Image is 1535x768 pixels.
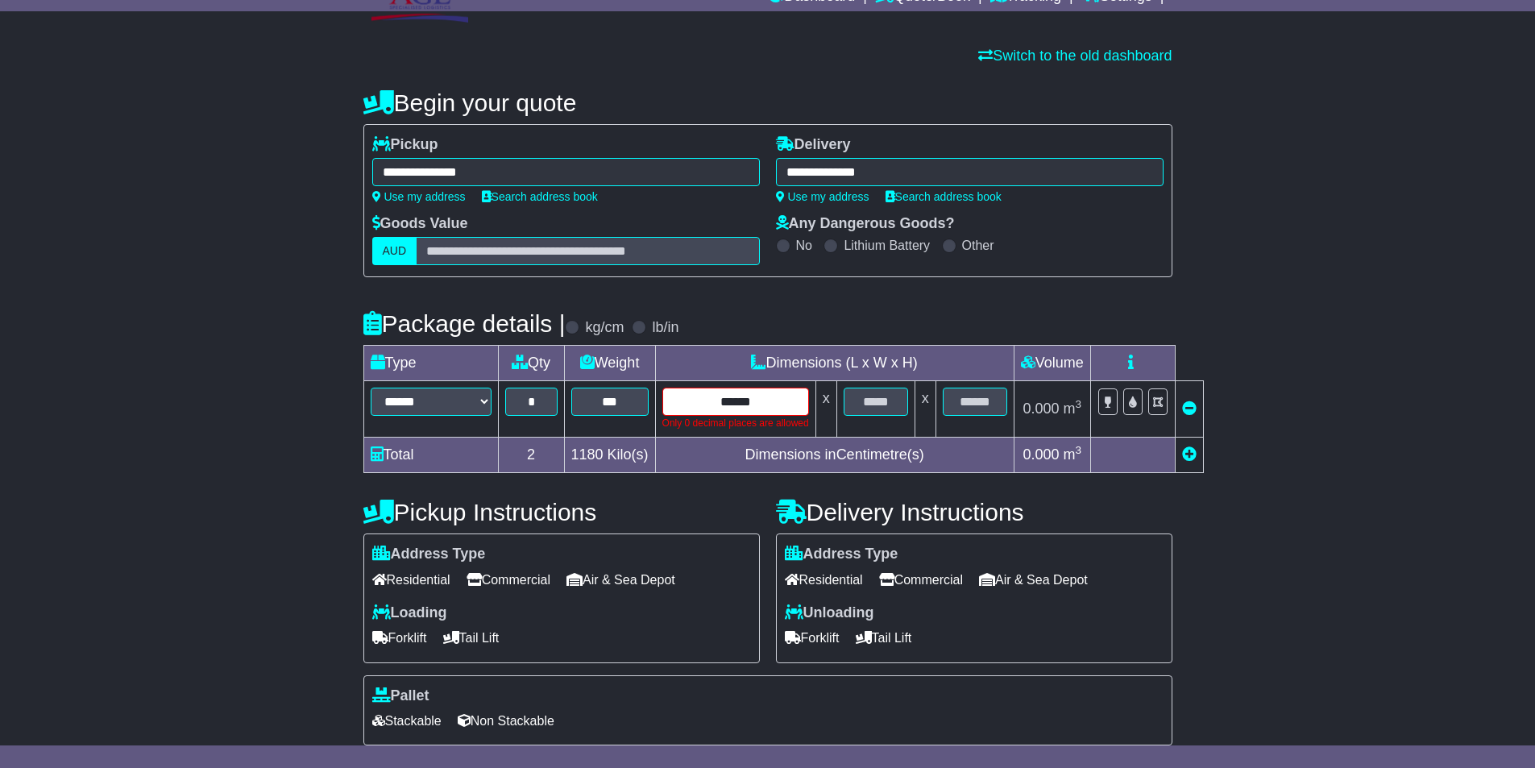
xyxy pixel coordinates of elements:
[662,416,809,430] div: Only 0 decimal places are allowed
[363,438,498,473] td: Total
[372,604,447,622] label: Loading
[785,625,840,650] span: Forklift
[363,346,498,381] td: Type
[566,567,675,592] span: Air & Sea Depot
[785,567,863,592] span: Residential
[498,438,564,473] td: 2
[978,48,1172,64] a: Switch to the old dashboard
[1182,446,1197,463] a: Add new item
[564,346,655,381] td: Weight
[785,604,874,622] label: Unloading
[498,346,564,381] td: Qty
[372,237,417,265] label: AUD
[1075,398,1081,410] sup: 3
[458,708,554,733] span: Non Stackable
[1075,444,1081,456] sup: 3
[796,238,812,253] label: No
[1063,401,1081,417] span: m
[1023,446,1059,463] span: 0.000
[776,190,869,203] a: Use my address
[1014,346,1090,381] td: Volume
[785,546,898,563] label: Address Type
[372,190,466,203] a: Use my address
[372,687,429,705] label: Pallet
[363,310,566,337] h4: Package details |
[655,438,1014,473] td: Dimensions in Centimetre(s)
[979,567,1088,592] span: Air & Sea Depot
[915,381,936,438] td: x
[962,238,994,253] label: Other
[363,499,760,525] h4: Pickup Instructions
[467,567,550,592] span: Commercial
[1182,401,1197,417] a: Remove this item
[372,136,438,154] label: Pickup
[776,215,955,233] label: Any Dangerous Goods?
[879,567,963,592] span: Commercial
[652,319,678,337] label: lb/in
[372,708,442,733] span: Stackable
[564,438,655,473] td: Kilo(s)
[776,136,851,154] label: Delivery
[363,89,1172,116] h4: Begin your quote
[372,567,450,592] span: Residential
[776,499,1172,525] h4: Delivery Instructions
[372,625,427,650] span: Forklift
[655,346,1014,381] td: Dimensions (L x W x H)
[844,238,930,253] label: Lithium Battery
[443,625,500,650] span: Tail Lift
[1063,446,1081,463] span: m
[1023,401,1059,417] span: 0.000
[886,190,1002,203] a: Search address book
[856,625,912,650] span: Tail Lift
[372,215,468,233] label: Goods Value
[482,190,598,203] a: Search address book
[585,319,624,337] label: kg/cm
[372,546,486,563] label: Address Type
[815,381,836,438] td: x
[571,446,604,463] span: 1180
